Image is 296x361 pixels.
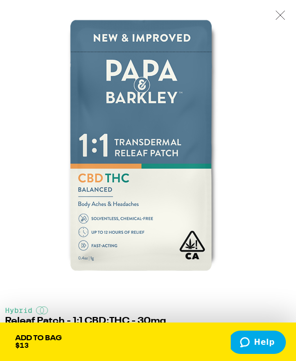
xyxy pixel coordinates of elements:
[5,306,291,314] div: Hybrid
[36,306,48,314] img: hybridColor.svg
[15,341,29,349] span: $13
[231,331,286,356] iframe: Opens a widget where you can find more information
[5,316,291,326] h2: Releaf Patch - 1:1 CBD:THC - 30mg
[15,335,62,342] div: Add To Bag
